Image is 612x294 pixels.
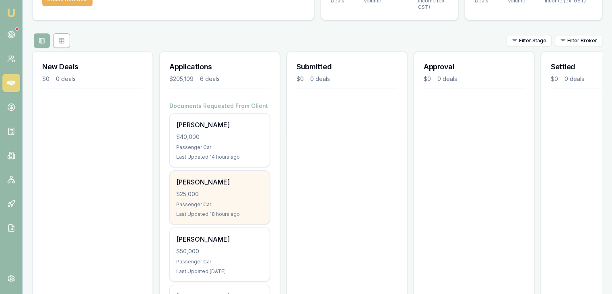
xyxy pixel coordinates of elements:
[176,154,263,160] div: Last Updated: 14 hours ago
[437,75,457,83] div: 0 deals
[176,234,263,244] div: [PERSON_NAME]
[310,75,330,83] div: 0 deals
[565,75,584,83] div: 0 deals
[176,259,263,265] div: Passenger Car
[42,61,143,72] h3: New Deals
[42,75,49,83] div: $0
[176,133,263,141] div: $40,000
[176,144,263,151] div: Passenger Car
[176,268,263,275] div: Last Updated: [DATE]
[567,37,597,44] span: Filter Broker
[200,75,220,83] div: 6 deals
[519,37,546,44] span: Filter Stage
[424,75,431,83] div: $0
[169,75,194,83] div: $205,109
[551,75,558,83] div: $0
[176,190,263,198] div: $25,000
[555,35,602,46] button: Filter Broker
[6,8,16,18] img: emu-icon-u.png
[176,211,263,217] div: Last Updated: 18 hours ago
[176,177,263,187] div: [PERSON_NAME]
[297,75,304,83] div: $0
[176,247,263,255] div: $50,000
[176,120,263,130] div: [PERSON_NAME]
[424,61,524,72] h3: Approval
[56,75,76,83] div: 0 deals
[176,201,263,208] div: Passenger Car
[169,61,270,72] h3: Applications
[297,61,397,72] h3: Submitted
[507,35,552,46] button: Filter Stage
[169,102,270,110] h4: Documents Requested From Client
